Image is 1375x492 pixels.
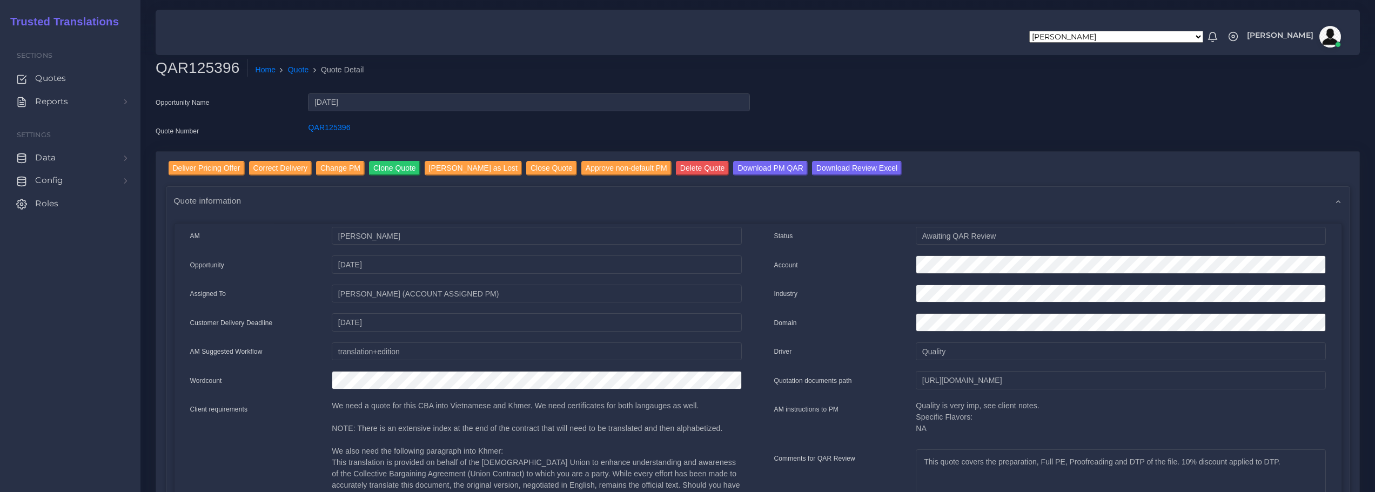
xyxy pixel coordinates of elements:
[8,67,132,90] a: Quotes
[332,285,741,303] input: pm
[190,347,263,356] label: AM Suggested Workflow
[8,169,132,192] a: Config
[190,318,273,328] label: Customer Delivery Deadline
[3,15,119,28] h2: Trusted Translations
[35,174,63,186] span: Config
[425,161,522,176] input: [PERSON_NAME] as Lost
[190,260,225,270] label: Opportunity
[17,131,51,139] span: Settings
[35,198,58,210] span: Roles
[35,96,68,107] span: Reports
[190,376,222,386] label: Wordcount
[774,405,839,414] label: AM instructions to PM
[1242,26,1345,48] a: [PERSON_NAME]avatar
[916,400,1325,434] p: Quality is very imp, see client notes. Specific Flavors: NA
[8,90,132,113] a: Reports
[526,161,577,176] input: Close Quote
[1247,31,1313,39] span: [PERSON_NAME]
[774,289,798,299] label: Industry
[255,64,276,76] a: Home
[249,161,312,176] input: Correct Delivery
[774,454,855,463] label: Comments for QAR Review
[774,231,793,241] label: Status
[774,318,797,328] label: Domain
[35,72,66,84] span: Quotes
[156,126,199,136] label: Quote Number
[316,161,365,176] input: Change PM
[166,187,1350,214] div: Quote information
[3,13,119,31] a: Trusted Translations
[774,260,798,270] label: Account
[733,161,807,176] input: Download PM QAR
[676,161,729,176] input: Delete Quote
[288,64,309,76] a: Quote
[309,64,364,76] li: Quote Detail
[156,59,247,77] h2: QAR125396
[174,194,242,207] span: Quote information
[308,123,350,132] a: QAR125396
[169,161,245,176] input: Deliver Pricing Offer
[369,161,420,176] input: Clone Quote
[17,51,52,59] span: Sections
[190,289,226,299] label: Assigned To
[1319,26,1341,48] img: avatar
[774,347,792,356] label: Driver
[190,231,200,241] label: AM
[35,152,56,164] span: Data
[812,161,902,176] input: Download Review Excel
[581,161,672,176] input: Approve non-default PM
[190,405,248,414] label: Client requirements
[156,98,210,107] label: Opportunity Name
[8,146,132,169] a: Data
[774,376,852,386] label: Quotation documents path
[8,192,132,215] a: Roles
